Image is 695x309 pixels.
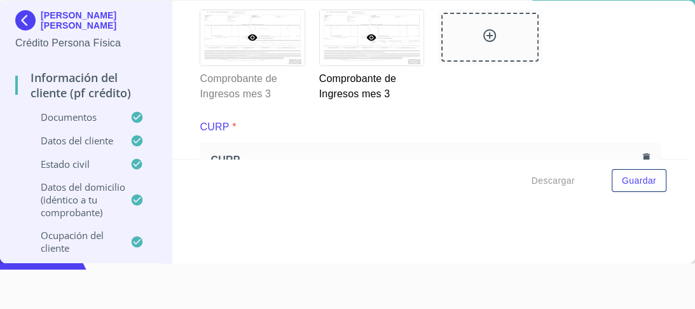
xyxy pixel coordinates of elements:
[200,120,229,135] p: CURP
[532,173,575,189] span: Descargar
[15,36,156,51] p: Crédito Persona Física
[15,158,130,170] p: Estado Civil
[526,169,580,193] button: Descargar
[41,10,156,31] p: [PERSON_NAME] [PERSON_NAME]
[612,169,666,193] button: Guardar
[622,173,656,189] span: Guardar
[15,134,130,147] p: Datos del cliente
[15,111,130,123] p: Documentos
[15,181,130,219] p: Datos del domicilio (idéntico a tu comprobante)
[200,66,303,102] p: Comprobante de Ingresos mes 3
[15,10,41,31] img: Docupass spot blue
[15,70,156,100] p: Información del cliente (PF crédito)
[15,229,130,254] p: Ocupación del Cliente
[15,10,156,36] div: [PERSON_NAME] [PERSON_NAME]
[319,66,423,102] p: Comprobante de Ingresos mes 3
[210,153,638,167] span: CURP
